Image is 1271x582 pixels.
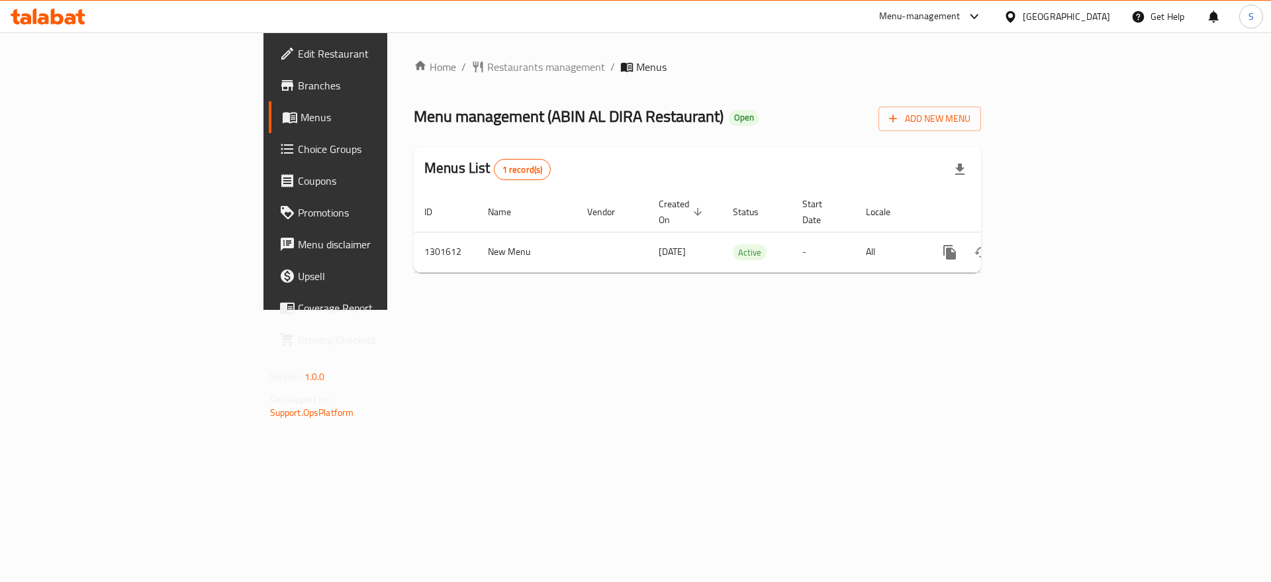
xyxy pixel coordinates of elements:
h2: Menus List [424,158,551,180]
div: Active [733,244,767,260]
button: more [934,236,966,268]
span: 1 record(s) [494,164,551,176]
span: Branches [298,77,465,93]
span: Active [733,245,767,260]
a: Grocery Checklist [269,324,476,356]
td: All [855,232,923,272]
span: Menu management ( ABIN AL DIRA Restaurant ) [414,101,724,131]
button: Change Status [966,236,998,268]
span: Edit Restaurant [298,46,465,62]
a: Choice Groups [269,133,476,165]
a: Menus [269,101,476,133]
a: Branches [269,70,476,101]
span: Status [733,204,776,220]
span: Restaurants management [487,59,605,75]
span: 1.0.0 [305,368,325,385]
a: Restaurants management [471,59,605,75]
span: Vendor [587,204,632,220]
span: Grocery Checklist [298,332,465,348]
td: - [792,232,855,272]
div: Open [729,110,759,126]
span: Upsell [298,268,465,284]
span: S [1248,9,1254,24]
span: Version: [270,368,303,385]
span: Created On [659,196,706,228]
nav: breadcrumb [414,59,981,75]
span: [DATE] [659,243,686,260]
th: Actions [923,192,1072,232]
div: [GEOGRAPHIC_DATA] [1023,9,1110,24]
td: New Menu [477,232,577,272]
a: Upsell [269,260,476,292]
span: Locale [866,204,908,220]
span: ID [424,204,449,220]
span: Menu disclaimer [298,236,465,252]
a: Coverage Report [269,292,476,324]
button: Add New Menu [878,107,981,131]
a: Promotions [269,197,476,228]
span: Coverage Report [298,300,465,316]
li: / [610,59,615,75]
a: Support.OpsPlatform [270,404,354,421]
span: Name [488,204,528,220]
span: Menus [636,59,667,75]
span: Add New Menu [889,111,970,127]
div: Export file [944,154,976,185]
div: Menu-management [879,9,961,24]
span: Choice Groups [298,141,465,157]
span: Get support on: [270,391,331,408]
table: enhanced table [414,192,1072,273]
span: Promotions [298,205,465,220]
div: Total records count [494,159,551,180]
span: Open [729,112,759,123]
span: Start Date [802,196,839,228]
span: Menus [301,109,465,125]
a: Coupons [269,165,476,197]
a: Menu disclaimer [269,228,476,260]
span: Coupons [298,173,465,189]
a: Edit Restaurant [269,38,476,70]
